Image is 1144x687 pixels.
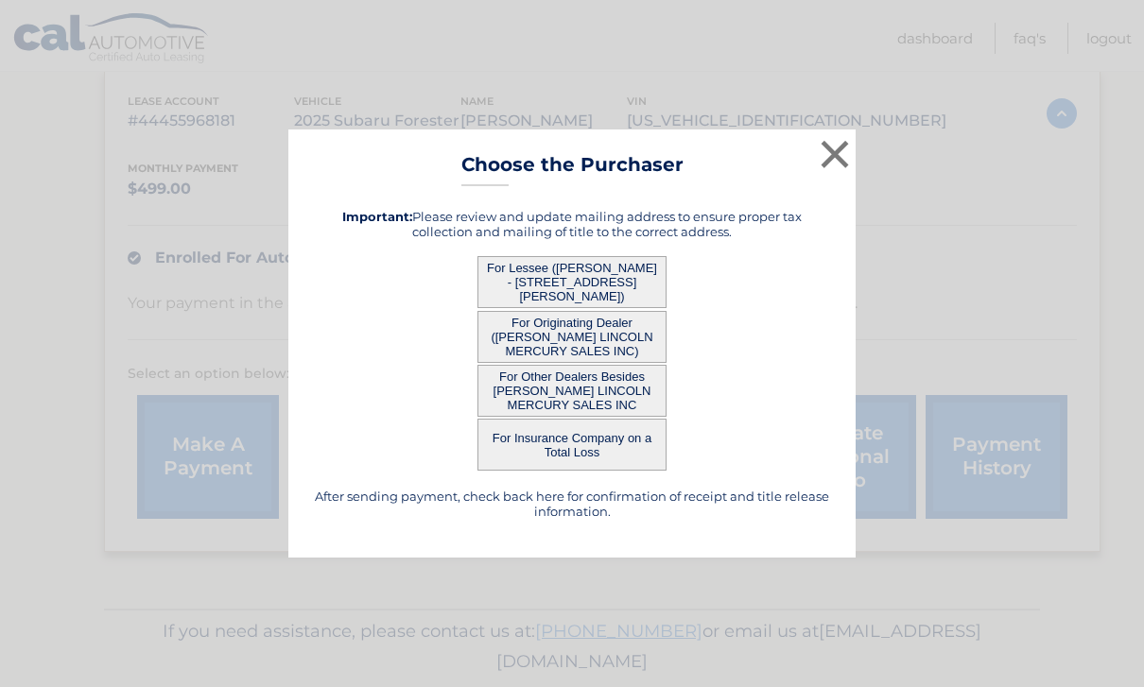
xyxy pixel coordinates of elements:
[477,419,667,471] button: For Insurance Company on a Total Loss
[312,489,832,519] h5: After sending payment, check back here for confirmation of receipt and title release information.
[477,365,667,417] button: For Other Dealers Besides [PERSON_NAME] LINCOLN MERCURY SALES INC
[477,256,667,308] button: For Lessee ([PERSON_NAME] - [STREET_ADDRESS][PERSON_NAME])
[477,311,667,363] button: For Originating Dealer ([PERSON_NAME] LINCOLN MERCURY SALES INC)
[461,153,684,186] h3: Choose the Purchaser
[342,209,412,224] strong: Important:
[312,209,832,239] h5: Please review and update mailing address to ensure proper tax collection and mailing of title to ...
[816,135,854,173] button: ×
